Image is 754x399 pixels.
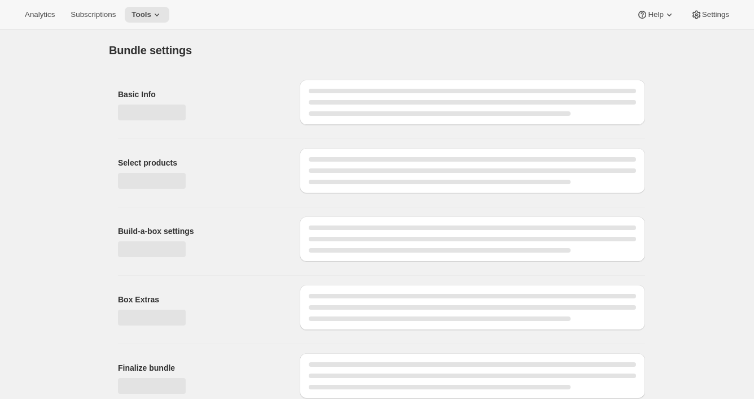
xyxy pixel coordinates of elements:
button: Tools [125,7,169,23]
button: Subscriptions [64,7,122,23]
h2: Select products [118,157,282,168]
span: Analytics [25,10,55,19]
button: Settings [684,7,736,23]
button: Help [630,7,681,23]
span: Help [648,10,663,19]
h2: Finalize bundle [118,362,282,374]
h2: Box Extras [118,294,282,305]
span: Subscriptions [71,10,116,19]
button: Analytics [18,7,62,23]
h1: Bundle settings [109,44,192,57]
h2: Build-a-box settings [118,225,282,237]
h2: Basic Info [118,89,282,100]
span: Settings [702,10,729,19]
span: Tools [131,10,151,19]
